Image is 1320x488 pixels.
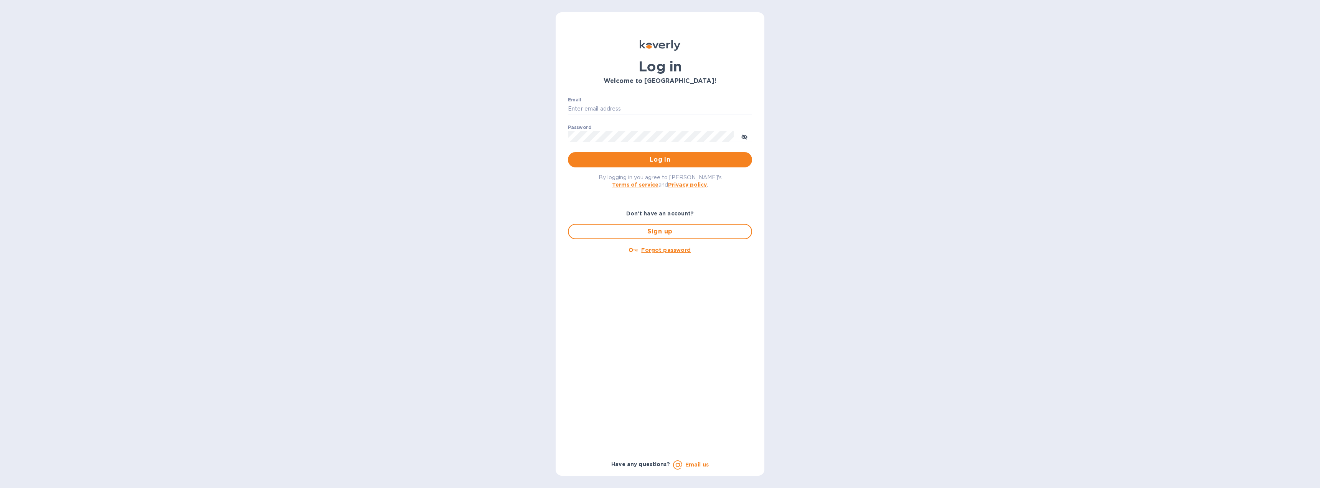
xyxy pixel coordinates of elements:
span: Sign up [575,227,745,236]
a: Email us [685,462,709,468]
span: By logging in you agree to [PERSON_NAME]'s and . [599,174,722,188]
h1: Log in [568,58,752,74]
button: toggle password visibility [737,129,752,144]
b: Have any questions? [611,461,670,467]
b: Don't have an account? [626,210,694,217]
label: Password [568,125,591,130]
h3: Welcome to [GEOGRAPHIC_DATA]! [568,78,752,85]
input: Enter email address [568,103,752,115]
a: Privacy policy [668,182,707,188]
button: Log in [568,152,752,167]
label: Email [568,98,581,102]
span: Log in [574,155,746,164]
button: Sign up [568,224,752,239]
a: Terms of service [612,182,658,188]
img: Koverly [640,40,680,51]
u: Forgot password [641,247,691,253]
